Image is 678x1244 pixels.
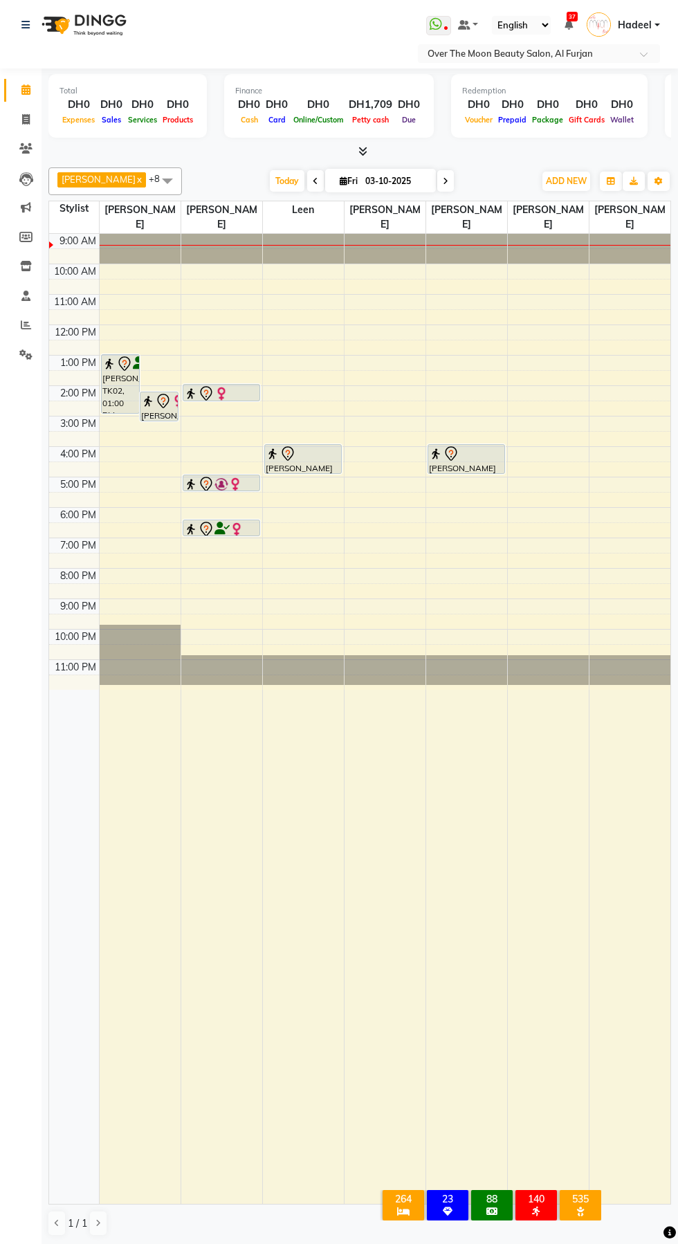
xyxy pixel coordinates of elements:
[265,445,341,473] div: [PERSON_NAME] indian, TK03, 04:00 PM-05:00 PM, Classic Pedicure
[395,97,423,113] div: DH0
[430,1193,466,1205] div: 23
[495,115,529,125] span: Prepaid
[57,569,99,583] div: 8:00 PM
[336,176,361,186] span: Fri
[183,385,259,401] div: [PERSON_NAME], TK01, 02:00 PM-02:35 PM, Blow Dry With Wavy-Medium
[474,1193,510,1205] div: 88
[566,115,607,125] span: Gift Cards
[52,325,99,340] div: 12:00 PM
[235,85,423,97] div: Finance
[607,97,636,113] div: DH0
[57,477,99,492] div: 5:00 PM
[529,115,566,125] span: Package
[160,115,196,125] span: Products
[102,355,139,413] div: [PERSON_NAME], TK02, 01:00 PM-03:00 PM, Classic Eyelashes Individual Extension
[149,173,170,184] span: +8
[238,115,261,125] span: Cash
[136,174,142,185] a: x
[263,201,344,219] span: Leen
[462,97,495,113] div: DH0
[235,97,263,113] div: DH0
[51,295,99,309] div: 11:00 AM
[361,171,430,192] input: 2025-10-03
[426,201,507,233] span: [PERSON_NAME]
[57,538,99,553] div: 7:00 PM
[349,115,392,125] span: Petty cash
[183,475,259,491] div: [PERSON_NAME], TK05, 05:00 PM-05:35 PM, Nashi Filler Filler Therapy Express Treatment- Long
[542,172,590,191] button: ADD NEW
[589,201,671,233] span: [PERSON_NAME]
[567,12,578,21] span: 37
[399,115,419,125] span: Due
[57,508,99,522] div: 6:00 PM
[587,12,611,37] img: Hadeel
[98,97,125,113] div: DH0
[51,264,99,279] div: 10:00 AM
[291,97,346,113] div: DH0
[57,447,99,461] div: 4:00 PM
[57,599,99,614] div: 9:00 PM
[125,97,160,113] div: DH0
[35,6,130,44] img: logo
[52,660,99,675] div: 11:00 PM
[100,201,181,233] span: [PERSON_NAME]
[345,201,425,233] span: [PERSON_NAME]
[59,115,98,125] span: Expenses
[52,630,99,644] div: 10:00 PM
[385,1193,421,1205] div: 264
[263,97,291,113] div: DH0
[140,392,178,421] div: [PERSON_NAME], TK01, 02:15 PM-03:15 PM, Classic Manicure
[565,19,573,31] a: 37
[181,201,262,233] span: [PERSON_NAME]
[618,18,652,33] span: Hadeel
[160,97,196,113] div: DH0
[62,174,136,185] span: [PERSON_NAME]
[518,1193,554,1205] div: 140
[57,417,99,431] div: 3:00 PM
[566,97,607,113] div: DH0
[68,1216,87,1231] span: 1 / 1
[59,97,98,113] div: DH0
[57,386,99,401] div: 2:00 PM
[607,115,636,125] span: Wallet
[508,201,589,233] span: [PERSON_NAME]
[529,97,566,113] div: DH0
[495,97,529,113] div: DH0
[266,115,288,125] span: Card
[462,85,636,97] div: Redemption
[346,97,395,113] div: DH1,709
[99,115,124,125] span: Sales
[270,170,304,192] span: Today
[546,176,587,186] span: ADD NEW
[59,85,196,97] div: Total
[291,115,346,125] span: Online/Custom
[49,201,99,216] div: Stylist
[125,115,160,125] span: Services
[57,234,99,248] div: 9:00 AM
[562,1193,598,1205] div: 535
[428,445,504,473] div: [PERSON_NAME] indian, TK03, 04:00 PM-05:00 PM, BIAB Refill
[183,520,259,536] div: Buthainah, TK04, 06:30 PM-07:05 PM, Hair Coloring Long
[462,115,495,125] span: Voucher
[57,356,99,370] div: 1:00 PM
